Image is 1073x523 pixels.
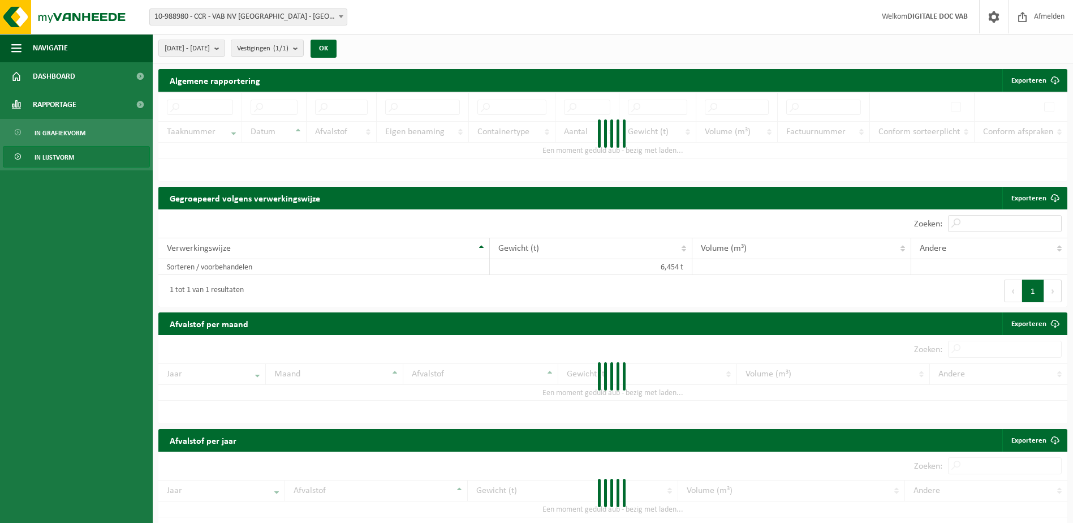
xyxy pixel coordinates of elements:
[35,147,74,168] span: In lijstvorm
[33,91,76,119] span: Rapportage
[167,244,231,253] span: Verwerkingswijze
[1002,187,1066,209] a: Exporteren
[3,122,150,143] a: In grafiekvorm
[1002,69,1066,92] button: Exporteren
[273,45,288,52] count: (1/1)
[164,281,244,301] div: 1 tot 1 van 1 resultaten
[1044,280,1062,302] button: Next
[149,8,347,25] span: 10-988980 - CCR - VAB NV GRIMBERGEN - GRIMBERGEN
[237,40,288,57] span: Vestigingen
[165,40,210,57] span: [DATE] - [DATE]
[150,9,347,25] span: 10-988980 - CCR - VAB NV GRIMBERGEN - GRIMBERGEN
[158,312,260,335] h2: Afvalstof per maand
[920,244,946,253] span: Andere
[158,187,331,209] h2: Gegroepeerd volgens verwerkingswijze
[1002,312,1066,335] a: Exporteren
[158,40,225,57] button: [DATE] - [DATE]
[33,34,68,62] span: Navigatie
[33,62,75,91] span: Dashboard
[3,146,150,168] a: In lijstvorm
[231,40,304,57] button: Vestigingen(1/1)
[158,259,490,275] td: Sorteren / voorbehandelen
[498,244,539,253] span: Gewicht (t)
[1022,280,1044,302] button: 1
[701,244,747,253] span: Volume (m³)
[1002,429,1066,452] a: Exporteren
[158,69,272,92] h2: Algemene rapportering
[158,429,248,451] h2: Afvalstof per jaar
[914,220,942,229] label: Zoeken:
[1004,280,1022,302] button: Previous
[311,40,337,58] button: OK
[907,12,968,21] strong: DIGITALE DOC VAB
[35,122,85,144] span: In grafiekvorm
[490,259,692,275] td: 6,454 t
